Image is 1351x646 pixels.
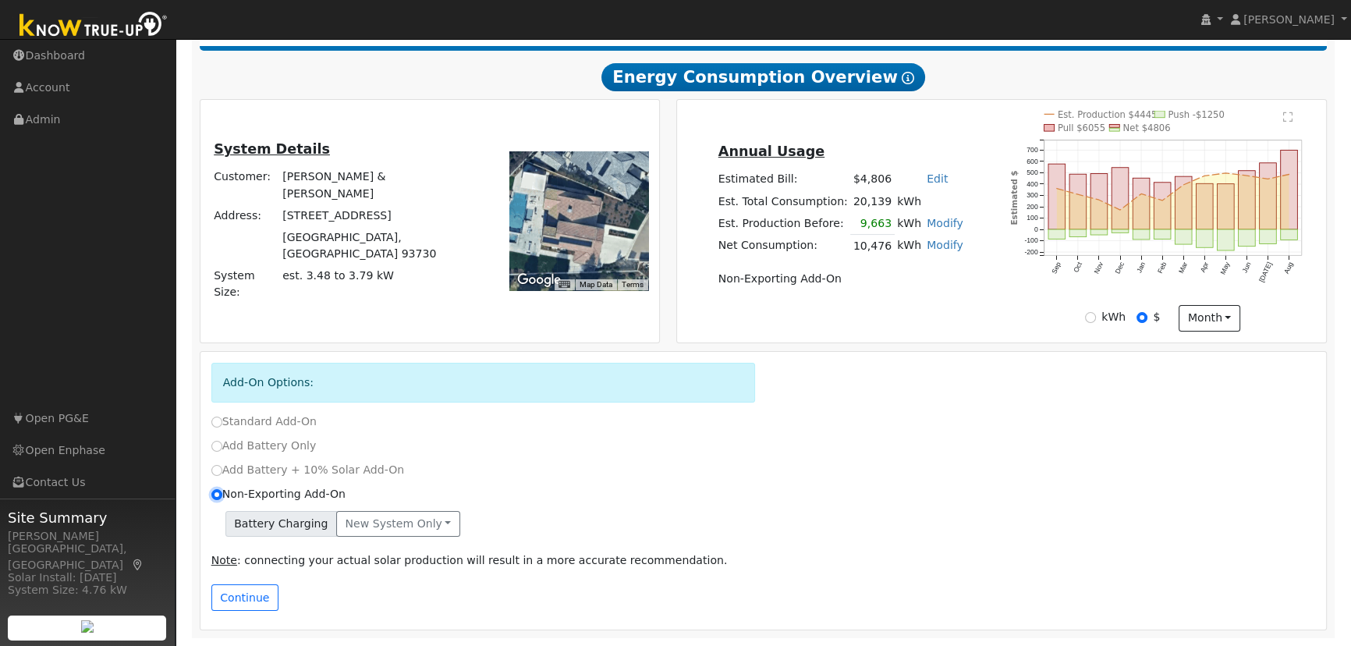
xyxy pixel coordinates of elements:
input: $ [1136,312,1147,323]
td: Est. Production Before: [715,212,850,235]
td: Customer: [211,166,280,204]
rect: onclick="" [1239,229,1256,247]
span: est. 3.48 to 3.79 kW [282,269,394,282]
text: Dec [1113,261,1126,275]
rect: onclick="" [1090,229,1108,235]
rect: onclick="" [1196,229,1213,247]
circle: onclick="" [1246,174,1248,176]
circle: onclick="" [1182,183,1184,186]
text: Estimated $ [1009,171,1018,225]
text: 100 [1027,214,1038,222]
td: kWh [895,190,966,212]
rect: onclick="" [1154,183,1171,229]
label: Non-Exporting Add-On [211,486,346,502]
text: 700 [1027,146,1038,154]
td: System Size: [211,265,280,303]
text: Net $4806 [1122,122,1170,133]
rect: onclick="" [1133,229,1150,240]
a: Modify [927,217,963,229]
rect: onclick="" [1069,229,1087,237]
text: Jan [1135,261,1147,274]
td: kWh [895,235,924,257]
input: Standard Add-On [211,417,222,428]
button: New system only [336,511,460,538]
text: Push -$1250 [1168,109,1224,120]
text: [DATE] [1257,261,1274,283]
rect: onclick="" [1133,178,1150,229]
td: 10,476 [850,235,894,257]
text: May [1218,261,1231,276]
u: Note [211,554,237,566]
text: Oct [1072,261,1083,274]
span: Site Summary [8,507,167,528]
u: System Details [214,141,330,157]
div: Add-On Options: [211,363,755,403]
a: Map [131,559,145,571]
text: 300 [1027,191,1038,199]
td: [PERSON_NAME] & [PERSON_NAME] [280,166,459,204]
td: [STREET_ADDRESS] [280,204,459,226]
td: System Size [280,265,459,303]
rect: onclick="" [1260,229,1277,243]
circle: onclick="" [1055,187,1058,190]
button: Map Data [580,279,612,290]
input: Add Battery + 10% Solar Add-On [211,465,222,476]
rect: onclick="" [1112,229,1129,232]
text: Pull $6055 [1058,122,1105,133]
td: kWh [895,212,924,235]
circle: onclick="" [1225,172,1227,174]
label: $ [1153,309,1160,325]
button: Continue [211,584,278,611]
rect: onclick="" [1260,163,1277,229]
button: Keyboard shortcuts [558,279,569,290]
circle: onclick="" [1076,193,1079,196]
circle: onclick="" [1203,175,1205,177]
rect: onclick="" [1218,229,1235,250]
input: Non-Exporting Add-On [211,489,222,500]
td: [GEOGRAPHIC_DATA], [GEOGRAPHIC_DATA] 93730 [280,226,459,264]
rect: onclick="" [1090,174,1108,230]
div: [PERSON_NAME] [8,528,167,545]
img: Know True-Up [12,9,176,44]
td: 9,663 [850,212,894,235]
text: 500 [1027,169,1038,176]
a: Edit [927,172,948,185]
circle: onclick="" [1288,173,1290,176]
text: 0 [1034,225,1038,233]
text: Sep [1050,261,1062,275]
span: : connecting your actual solar production will result in a more accurate recommendation. [211,554,728,566]
span: Battery Charging [225,511,337,538]
rect: onclick="" [1048,164,1066,229]
a: Terms (opens in new tab) [622,280,644,289]
text: -200 [1024,248,1038,256]
text: Nov [1092,261,1105,275]
rect: onclick="" [1281,150,1298,229]
label: Add Battery Only [211,438,317,454]
circle: onclick="" [1267,178,1269,180]
a: Open this area in Google Maps (opens a new window) [513,270,565,290]
text: Feb [1156,261,1168,275]
u: Annual Usage [718,144,824,159]
label: kWh [1101,309,1126,325]
text: Est. Production $4445 [1058,109,1158,120]
rect: onclick="" [1196,183,1213,229]
img: Google [513,270,565,290]
rect: onclick="" [1112,168,1129,229]
label: Standard Add-On [211,414,317,430]
rect: onclick="" [1048,229,1066,239]
text: 600 [1027,158,1038,165]
circle: onclick="" [1097,199,1100,201]
td: Net Consumption: [715,235,850,257]
td: Est. Total Consumption: [715,190,850,212]
input: kWh [1085,312,1096,323]
text: 400 [1027,180,1038,188]
td: Estimated Bill: [715,169,850,190]
rect: onclick="" [1069,174,1087,229]
span: [PERSON_NAME] [1243,13,1335,26]
img: retrieve [81,620,94,633]
input: Add Battery Only [211,441,222,452]
text:  [1284,112,1294,122]
div: System Size: 4.76 kW [8,582,167,598]
td: $4,806 [850,169,894,190]
span: Energy Consumption Overview [601,63,924,91]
